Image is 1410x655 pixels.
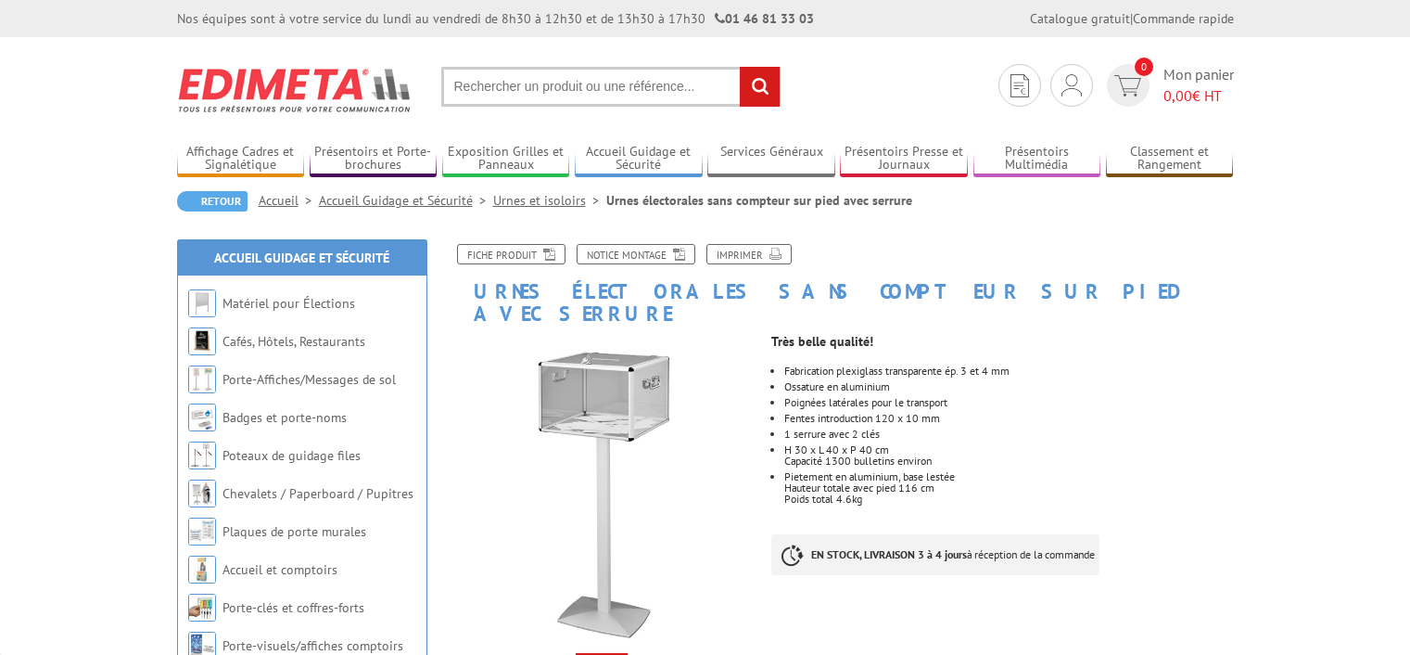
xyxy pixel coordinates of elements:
span: € HT [1163,85,1234,107]
img: Porte-Affiches/Messages de sol [188,366,216,393]
img: urnes_et_isoloirs_ue1300p.jpg [446,334,758,647]
img: Chevalets / Paperboard / Pupitres [188,480,216,507]
a: Accueil Guidage et Sécurité [214,250,389,266]
p: Pietement en aluminium, base lestée Hauteur totale avec pied 116 cm [784,471,1233,494]
a: Présentoirs Presse et Journaux [840,144,968,174]
a: Catalogue gratuit [1030,10,1130,27]
a: Affichage Cadres et Signalétique [177,144,305,174]
span: 0 [1135,58,1153,76]
a: Exposition Grilles et Panneaux [442,144,570,174]
span: Mon panier [1163,64,1234,107]
a: Porte-visuels/affiches comptoirs [222,637,403,654]
a: Accueil Guidage et Sécurité [575,144,703,174]
a: Imprimer [706,244,792,264]
strong: 01 46 81 33 03 [715,10,814,27]
div: | [1030,9,1234,28]
a: Présentoirs Multimédia [973,144,1101,174]
a: Services Généraux [707,144,835,174]
a: Plaques de porte murales [222,523,366,540]
li: Urnes électorales sans compteur sur pied avec serrure [606,191,912,210]
span: 0,00 [1163,86,1192,105]
a: Accueil et comptoirs [222,561,337,578]
div: Nos équipes sont à votre service du lundi au vendredi de 8h30 à 12h30 et de 13h30 à 17h30 [177,9,814,28]
p: à réception de la commande [771,534,1099,575]
a: Présentoirs et Porte-brochures [310,144,438,174]
img: Porte-clés et coffres-forts [188,594,216,622]
a: Commande rapide [1133,10,1234,27]
p: Capacité 1300 bulletins environ [784,456,1233,467]
li: 1 serrure avec 2 clés [784,429,1233,440]
strong: Très belle qualité! [771,333,873,350]
li: Fentes introduction 120 x 10 mm [784,413,1233,424]
img: Cafés, Hôtels, Restaurants [188,327,216,355]
p: Poids total 4.6kg [784,494,1233,505]
img: Badges et porte-noms [188,404,216,431]
img: devis rapide [1010,74,1029,97]
img: devis rapide [1061,74,1082,96]
img: devis rapide [1114,75,1141,96]
a: Porte-Affiches/Messages de sol [222,371,396,388]
a: Cafés, Hôtels, Restaurants [222,333,365,350]
p: H 30 x L 40 x P 40 cm [784,444,1233,456]
img: Matériel pour Élections [188,289,216,317]
h1: Urnes électorales sans compteur sur pied avec serrure [432,244,1248,325]
li: Ossature en aluminium [784,381,1233,392]
a: devis rapide 0 Mon panier 0,00€ HT [1102,64,1234,107]
a: Accueil Guidage et Sécurité [319,192,493,209]
img: Accueil et comptoirs [188,556,216,584]
a: Accueil [259,192,319,209]
strong: EN STOCK, LIVRAISON 3 à 4 jours [811,547,967,561]
a: Badges et porte-noms [222,409,347,426]
input: rechercher [740,67,780,107]
img: Plaques de porte murales [188,518,216,546]
a: Fiche produit [457,244,565,264]
a: Retour [177,191,248,212]
a: Matériel pour Élections [222,295,355,312]
a: Urnes et isoloirs [493,192,606,209]
img: Edimeta [177,56,413,124]
li: Fabrication plexiglass transparente ép. 3 et 4 mm [784,366,1233,377]
img: Poteaux de guidage files [188,442,216,469]
input: Rechercher un produit ou une référence... [441,67,781,107]
a: Chevalets / Paperboard / Pupitres [222,485,413,502]
a: Poteaux de guidage files [222,447,361,464]
li: Poignées latérales pour le transport [784,397,1233,408]
a: Porte-clés et coffres-forts [222,599,364,616]
a: Classement et Rangement [1106,144,1234,174]
a: Notice Montage [577,244,695,264]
